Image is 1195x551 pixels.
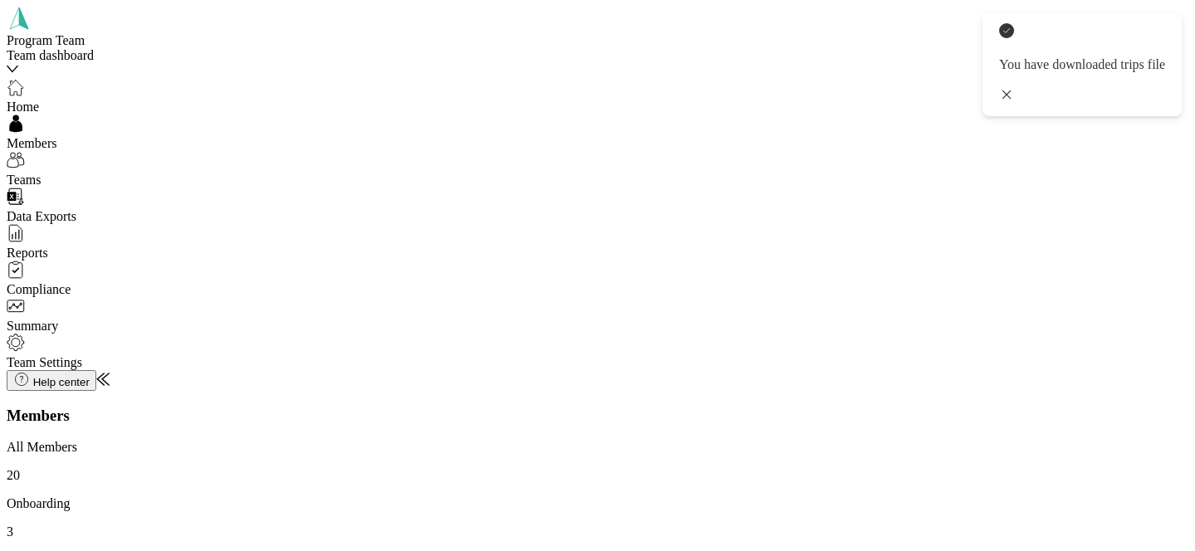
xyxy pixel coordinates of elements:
[7,407,1188,425] h1: Members
[7,319,58,333] span: Summary
[7,173,41,187] span: Teams
[7,48,239,63] div: Team dashboard
[7,33,239,48] div: Program Team
[7,282,71,296] span: Compliance
[7,468,1188,483] p: 20
[7,136,56,150] span: Members
[999,56,1165,74] p: You have downloaded trips file
[7,496,1188,511] p: Onboarding
[7,440,1188,455] p: All Members
[7,355,82,369] span: Team Settings
[7,524,1188,539] p: 3
[7,209,76,223] span: Data Exports
[7,100,39,114] span: Home
[13,373,90,388] div: Help center
[7,370,96,391] button: Help center
[7,246,48,260] span: Reports
[1102,458,1195,551] iframe: Everlance-gr Chat Button Frame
